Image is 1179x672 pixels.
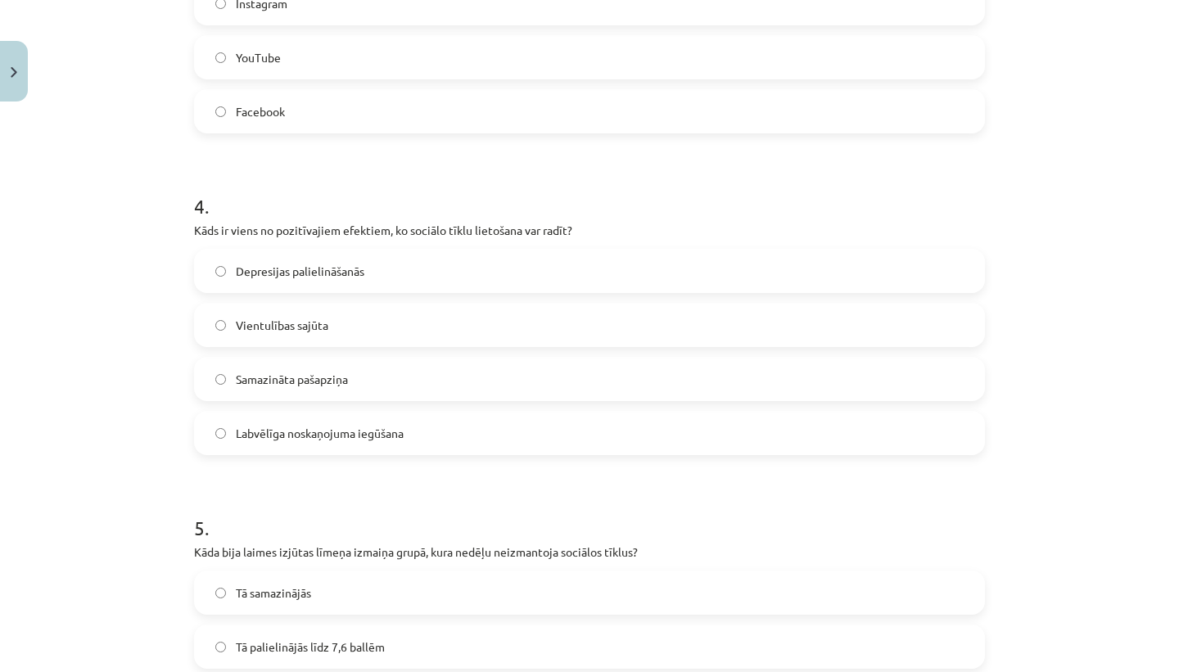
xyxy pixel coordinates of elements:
[215,428,226,439] input: Labvēlīga noskaņojuma iegūšana
[215,374,226,385] input: Samazināta pašapziņa
[215,642,226,652] input: Tā palielinājās līdz 7,6 ballēm
[11,67,17,78] img: icon-close-lesson-0947bae3869378f0d4975bcd49f059093ad1ed9edebbc8119c70593378902aed.svg
[215,106,226,117] input: Facebook
[236,584,311,602] span: Tā samazinājās
[236,371,348,388] span: Samazināta pašapziņa
[236,103,285,120] span: Facebook
[194,166,985,217] h1: 4 .
[215,52,226,63] input: YouTube
[236,638,385,656] span: Tā palielinājās līdz 7,6 ballēm
[236,317,328,334] span: Vientulības sajūta
[215,266,226,277] input: Depresijas palielināšanās
[194,488,985,539] h1: 5 .
[236,49,281,66] span: YouTube
[215,588,226,598] input: Tā samazinājās
[194,543,985,561] p: Kāda bija laimes izjūtas līmeņa izmaiņa grupā, kura nedēļu neizmantoja sociālos tīklus?
[215,320,226,331] input: Vientulības sajūta
[236,425,404,442] span: Labvēlīga noskaņojuma iegūšana
[194,222,985,239] p: Kāds ir viens no pozitīvajiem efektiem, ko sociālo tīklu lietošana var radīt?
[236,263,364,280] span: Depresijas palielināšanās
